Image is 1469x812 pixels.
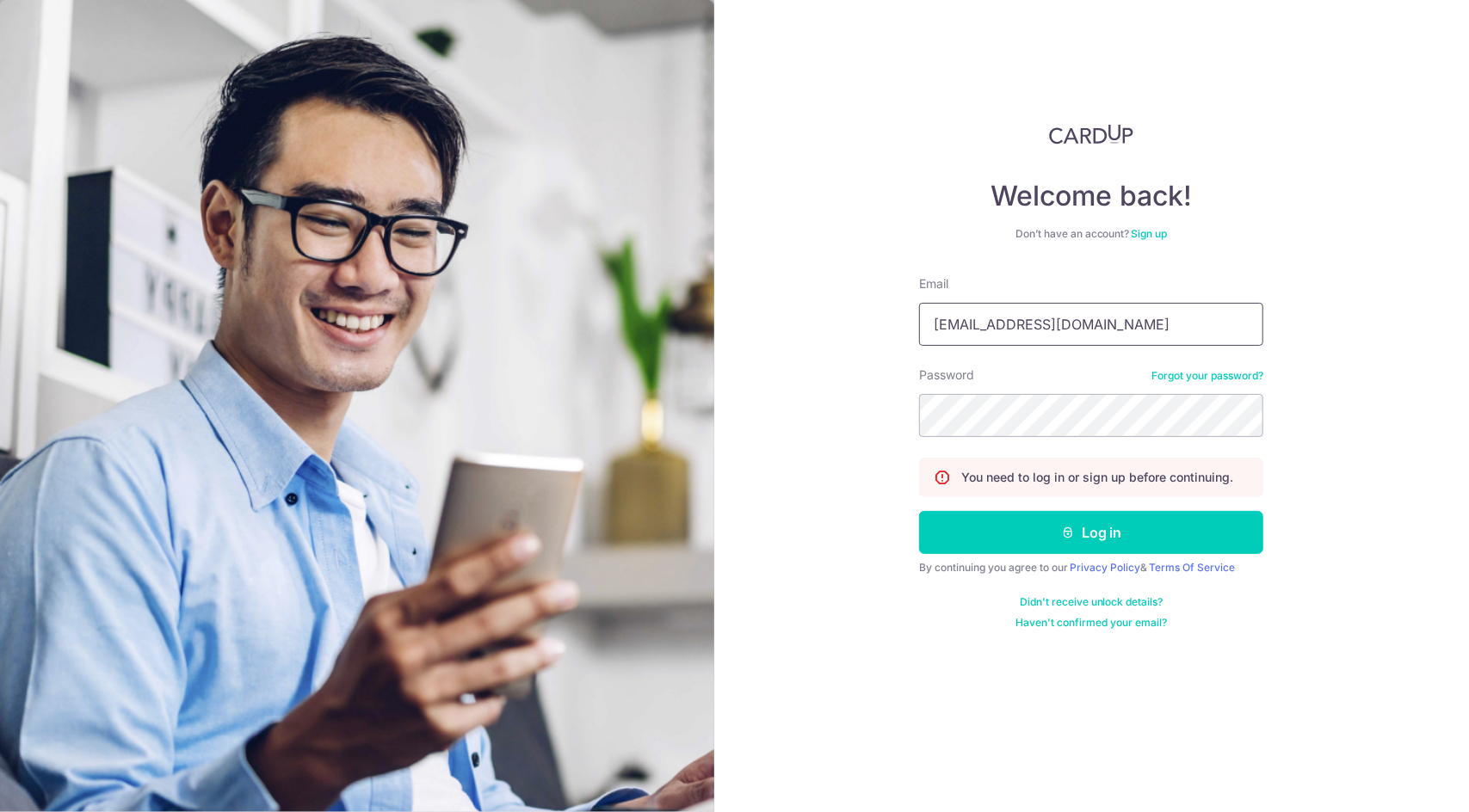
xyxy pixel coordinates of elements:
[1149,561,1235,574] a: Terms Of Service
[919,227,1263,241] div: Don’t have an account?
[919,179,1263,213] h4: Welcome back!
[961,469,1233,486] p: You need to log in or sign up before continuing.
[1070,561,1140,574] a: Privacy Policy
[919,561,1263,575] div: By continuing you agree to our &
[1132,227,1168,240] a: Sign up
[919,303,1263,346] input: Enter your Email
[919,511,1263,554] button: Log in
[1020,595,1163,609] a: Didn't receive unlock details?
[1015,616,1167,630] a: Haven't confirmed your email?
[919,366,974,384] label: Password
[1151,369,1263,383] a: Forgot your password?
[919,275,948,292] label: Email
[1049,124,1133,145] img: CardUp Logo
